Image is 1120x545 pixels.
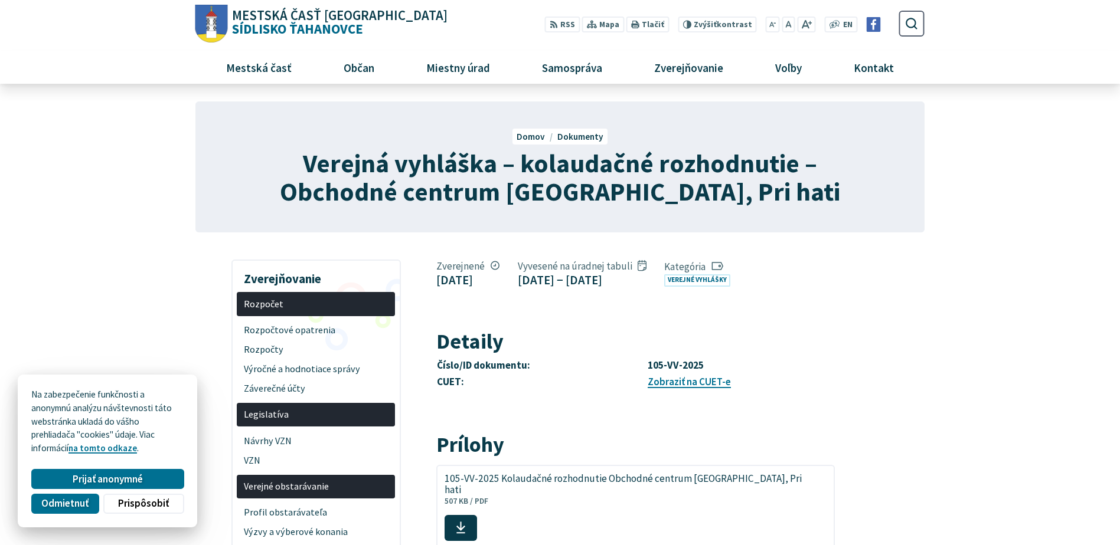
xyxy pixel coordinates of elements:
span: Voľby [771,51,806,83]
span: Vyvesené na úradnej tabuli [518,260,646,272]
a: Logo Sídlisko Ťahanovce, prejsť na domovskú stránku. [195,5,448,43]
button: Prijať anonymné [31,469,184,489]
span: Mestská časť [GEOGRAPHIC_DATA] [232,9,448,22]
h2: Prílohy [436,433,835,457]
span: Mestská časť [221,51,296,83]
span: 105-VV-2025 Kolaudačné rozhodnutie Obchodné centrum [GEOGRAPHIC_DATA], Pri hati [445,473,814,495]
span: Miestny úrad [422,51,494,83]
span: Kategória [664,260,735,273]
span: kontrast [694,20,752,29]
th: Číslo/ID dokumentu: [436,357,646,374]
a: na tomto odkaze [68,442,137,454]
a: Kontakt [832,51,916,83]
img: Prejsť na Facebook stránku [866,17,881,32]
a: Domov [517,131,557,142]
button: Zmenšiť veľkosť písma [766,17,780,32]
a: Rozpočet [237,292,395,316]
a: Zobraziť na CUET-e [648,375,731,388]
span: Záverečné účty [244,379,388,398]
p: Na zabezpečenie funkčnosti a anonymnú analýzu návštevnosti táto webstránka ukladá do vášho prehli... [31,388,184,455]
span: Výzvy a výberové konania [244,523,388,542]
button: Odmietnuť [31,494,99,514]
a: Verejné vyhlášky [664,274,730,287]
span: Legislatíva [244,405,388,425]
span: Rozpočet [244,294,388,314]
figcaption: [DATE] [436,272,499,287]
a: Mapa [582,17,624,32]
span: EN [843,19,853,31]
a: Voľby [754,51,824,83]
span: Zvýšiť [694,19,717,29]
button: Prispôsobiť [103,494,184,514]
a: Zverejňovanie [633,51,745,83]
button: Nastaviť pôvodnú veľkosť písma [782,17,795,32]
span: VZN [244,451,388,470]
img: Prejsť na domovskú stránku [195,5,228,43]
a: Profil obstarávateľa [237,503,395,523]
a: Výročné a hodnotiace správy [237,359,395,379]
a: Rozpočty [237,340,395,359]
button: Tlačiť [626,17,669,32]
span: Zverejňovanie [649,51,727,83]
span: Verejná vyhláška – kolaudačné rozhodnutie – Obchodné centrum [GEOGRAPHIC_DATA], Pri hati [280,147,840,208]
span: Kontakt [850,51,899,83]
a: Verejné obstarávanie [237,475,395,499]
span: Rozpočty [244,340,388,359]
span: Návrhy VZN [244,431,388,451]
span: Profil obstarávateľa [244,503,388,523]
a: Záverečné účty [237,379,395,398]
a: Mestská časť [204,51,313,83]
span: Zverejnené [436,260,499,272]
a: Návrhy VZN [237,431,395,451]
a: EN [840,19,856,31]
span: 507 KB / PDF [445,496,488,506]
span: Prijať anonymné [73,473,143,485]
a: Výzvy a výberové konania [237,523,395,542]
a: Samospráva [521,51,624,83]
span: RSS [560,19,575,31]
a: Občan [322,51,396,83]
span: Tlačiť [642,20,664,29]
th: CUET: [436,374,646,390]
span: Odmietnuť [41,497,89,510]
button: Zväčšiť veľkosť písma [797,17,815,32]
a: Rozpočtové opatrenia [237,321,395,340]
strong: 105-VV-2025 [648,359,704,372]
a: VZN [237,451,395,470]
span: Výročné a hodnotiace správy [244,359,388,379]
span: Rozpočtové opatrenia [244,321,388,340]
button: Zvýšiťkontrast [678,17,756,32]
a: RSS [545,17,580,32]
span: Občan [339,51,378,83]
span: Prispôsobiť [118,497,169,510]
span: Mapa [599,19,619,31]
span: Domov [517,131,545,142]
a: Miestny úrad [404,51,511,83]
a: Dokumenty [557,131,603,142]
h2: Detaily [436,330,835,353]
span: Sídlisko Ťahanovce [228,9,448,36]
a: Legislatíva [237,403,395,427]
h3: Zverejňovanie [237,263,395,288]
span: Verejné obstarávanie [244,477,388,496]
figcaption: [DATE] − [DATE] [518,272,646,287]
span: Samospráva [537,51,606,83]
